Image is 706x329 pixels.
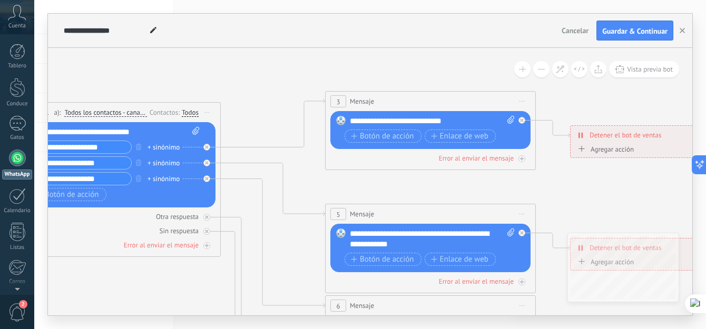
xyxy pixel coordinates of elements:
[425,253,496,266] button: Enlace de web
[30,188,106,201] button: Botón de acción
[2,278,33,285] div: Correo
[440,132,488,141] font: Enlace de web
[440,255,488,264] font: Enlace de web
[590,130,661,140] span: Detener el bot de ventas
[345,129,421,143] button: Botón de acción
[557,23,593,38] button: Cancelar
[596,21,673,41] button: Guardar & Continuar
[350,301,374,311] span: Mensaje
[148,174,180,184] div: + sinónimo
[156,212,199,221] div: Otra respuesta
[591,145,634,153] font: Agregar acción
[2,101,33,107] div: Conduce
[627,65,673,74] span: Vista previa bot
[425,129,496,143] button: Enlace de web
[19,300,27,308] span: 2
[350,96,374,106] span: Mensaje
[336,210,340,219] span: 5
[2,170,32,180] div: WhatsApp
[336,97,340,106] span: 3
[2,244,33,251] div: Listas
[562,26,589,35] span: Cancelar
[2,63,33,69] div: Tablero
[45,191,99,199] font: Botón de acción
[148,158,180,168] div: + sinónimo
[345,253,421,266] button: Botón de acción
[182,108,199,117] div: Todos
[350,209,374,219] span: Mensaje
[439,277,514,286] div: Error al enviar el mensaje
[64,108,146,117] span: Todos los contactos - canales seleccionados
[360,132,414,141] font: Botón de acción
[2,207,33,214] div: Calendario
[2,134,33,141] div: Gatos
[150,107,182,117] div: Contactos:
[124,241,199,250] div: Error al enviar el mensaje
[609,61,679,77] button: Vista previa bot
[160,226,199,235] div: Sin respuesta
[439,154,514,163] div: Error al enviar el mensaje
[8,23,26,29] span: Cuenta
[148,142,180,153] div: + sinónimo
[360,255,414,264] font: Botón de acción
[336,302,340,311] span: 6
[54,107,61,117] span: a):
[602,27,668,35] span: Guardar & Continuar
